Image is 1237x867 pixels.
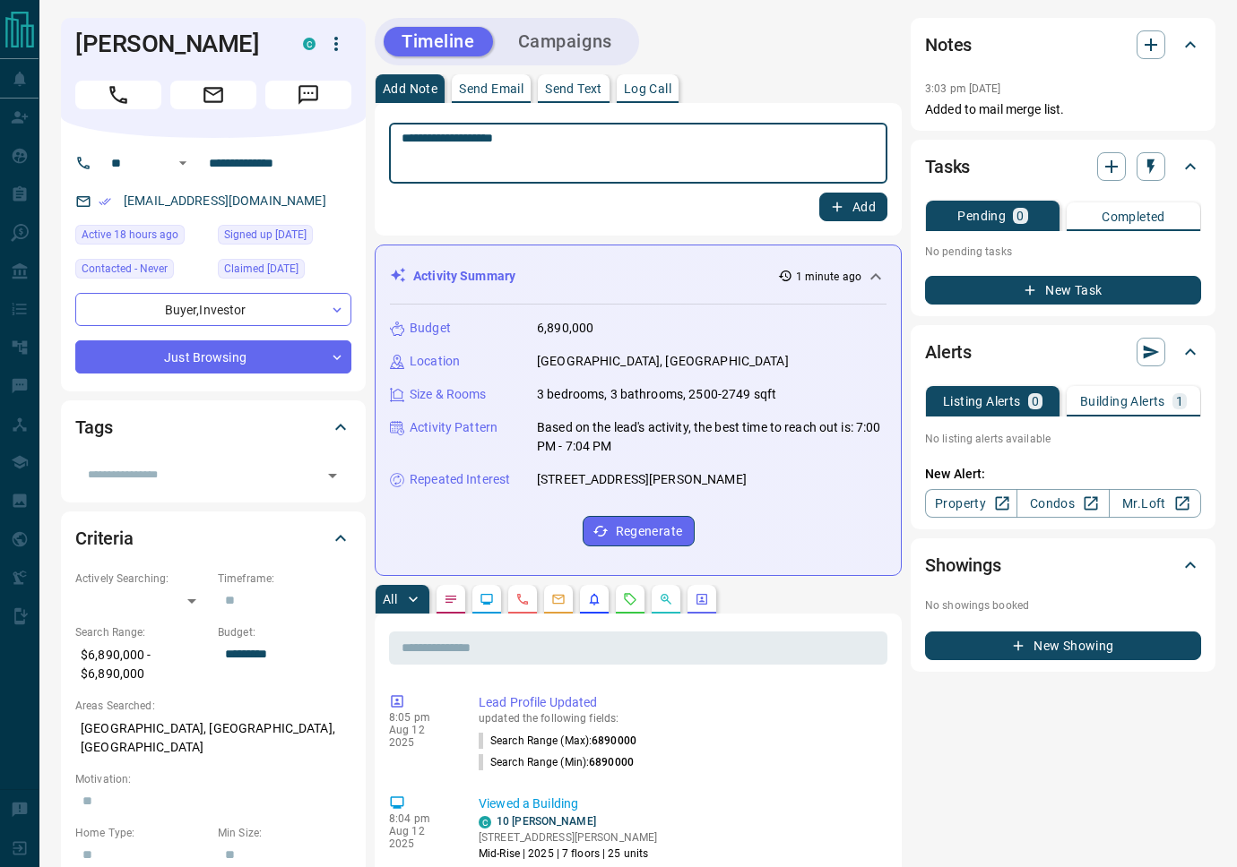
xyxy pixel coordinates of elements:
a: 10 [PERSON_NAME] [497,815,596,828]
p: Send Email [459,82,523,95]
h2: Alerts [925,338,972,366]
div: Alerts [925,330,1201,373]
p: [STREET_ADDRESS][PERSON_NAME] [479,829,657,846]
h1: [PERSON_NAME] [75,30,276,58]
p: Completed [1102,210,1165,223]
p: Viewed a Building [479,794,880,813]
div: Tue Aug 12 2025 [75,225,209,250]
a: Mr.Loft [1109,489,1201,518]
p: Home Type: [75,825,209,841]
svg: Requests [623,592,637,606]
p: 0 [1032,395,1039,408]
p: Min Size: [218,825,351,841]
p: No listing alerts available [925,431,1201,447]
span: Contacted - Never [82,260,168,278]
button: Campaigns [500,27,630,56]
h2: Criteria [75,524,134,553]
div: Activity Summary1 minute ago [390,260,887,293]
p: No showings booked [925,597,1201,614]
p: Aug 12 2025 [389,825,452,850]
a: Condos [1016,489,1109,518]
p: Location [410,352,460,371]
a: [EMAIL_ADDRESS][DOMAIN_NAME] [124,193,326,208]
p: Budget [410,319,451,338]
div: condos.ca [479,816,491,828]
span: Call [75,81,161,109]
p: Send Text [545,82,602,95]
p: Areas Searched: [75,698,351,714]
p: Budget: [218,624,351,640]
p: Pending [957,210,1006,222]
p: 6,890,000 [537,319,593,338]
p: Aug 12 2025 [389,724,452,749]
button: New Task [925,276,1201,305]
h2: Tags [75,413,112,442]
p: Search Range (Max) : [479,733,636,749]
p: All [383,593,397,605]
p: Search Range (Min) : [479,754,634,770]
button: New Showing [925,631,1201,660]
p: 1 minute ago [796,269,861,285]
h2: Tasks [925,152,970,181]
div: Tags [75,406,351,449]
span: Active 18 hours ago [82,226,178,244]
p: updated the following fields: [479,712,880,725]
p: 3 bedrooms, 3 bathrooms, 2500-2749 sqft [537,385,776,404]
p: 0 [1016,210,1024,222]
button: Regenerate [583,516,695,546]
p: 3:03 pm [DATE] [925,82,1001,95]
p: 8:04 pm [389,812,452,825]
span: Claimed [DATE] [224,260,298,278]
p: 8:05 pm [389,711,452,724]
div: Wed Oct 11 2017 [218,225,351,250]
svg: Agent Actions [695,592,709,606]
span: 6890000 [592,734,636,747]
p: No pending tasks [925,238,1201,265]
span: Email [170,81,256,109]
svg: Notes [444,592,458,606]
div: Showings [925,544,1201,587]
svg: Opportunities [659,592,673,606]
p: Based on the lead's activity, the best time to reach out is: 7:00 PM - 7:04 PM [537,418,887,456]
p: Listing Alerts [943,395,1021,408]
p: Actively Searching: [75,571,209,587]
p: New Alert: [925,465,1201,484]
button: Open [320,463,345,488]
p: $6,890,000 - $6,890,000 [75,640,209,689]
p: Add Note [383,82,437,95]
div: Just Browsing [75,340,351,373]
p: Search Range: [75,624,209,640]
p: [STREET_ADDRESS][PERSON_NAME] [537,470,747,489]
p: Timeframe: [218,571,351,587]
button: Timeline [384,27,493,56]
p: Motivation: [75,771,351,787]
svg: Calls [515,592,530,606]
p: Building Alerts [1080,395,1165,408]
p: 1 [1176,395,1183,408]
p: Lead Profile Updated [479,693,880,712]
p: Log Call [624,82,671,95]
span: Message [265,81,351,109]
svg: Email Verified [99,195,111,208]
div: Wed Feb 14 2024 [218,259,351,284]
svg: Emails [551,592,566,606]
button: Add [819,193,887,221]
p: Size & Rooms [410,385,487,404]
a: Property [925,489,1017,518]
p: [GEOGRAPHIC_DATA], [GEOGRAPHIC_DATA] [537,352,789,371]
svg: Lead Browsing Activity [480,592,494,606]
span: 6890000 [589,756,634,768]
h2: Showings [925,551,1001,579]
div: condos.ca [303,38,316,50]
p: Activity Pattern [410,418,497,437]
p: Repeated Interest [410,470,510,489]
svg: Listing Alerts [587,592,601,606]
div: Tasks [925,145,1201,188]
p: [GEOGRAPHIC_DATA], [GEOGRAPHIC_DATA], [GEOGRAPHIC_DATA] [75,714,351,762]
p: Added to mail merge list. [925,100,1201,119]
h2: Notes [925,30,972,59]
button: Open [172,152,194,174]
div: Criteria [75,517,351,560]
div: Buyer , Investor [75,293,351,326]
span: Signed up [DATE] [224,226,307,244]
